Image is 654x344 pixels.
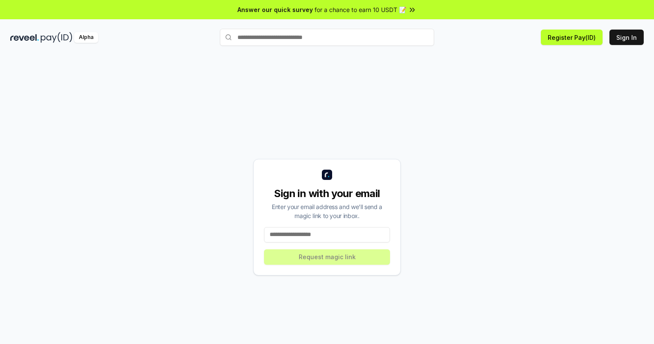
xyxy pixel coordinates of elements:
button: Sign In [609,30,644,45]
img: reveel_dark [10,32,39,43]
span: Answer our quick survey [237,5,313,14]
img: pay_id [41,32,72,43]
div: Enter your email address and we’ll send a magic link to your inbox. [264,202,390,220]
div: Alpha [74,32,98,43]
div: Sign in with your email [264,187,390,200]
span: for a chance to earn 10 USDT 📝 [315,5,406,14]
button: Register Pay(ID) [541,30,603,45]
img: logo_small [322,170,332,180]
